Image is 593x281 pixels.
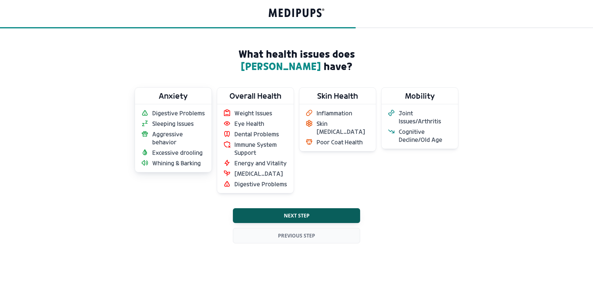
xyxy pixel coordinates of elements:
span: Whining & Barking [152,159,201,167]
span: Joint Issues/Arthritis [399,109,452,125]
span: Aggressive behavior [152,130,205,146]
span: Weight Issues [234,109,272,117]
span: Inflammation [317,109,352,117]
span: Sleeping Issues [152,120,194,128]
span: Cognitive Decline/Old Age [399,128,452,144]
span: [MEDICAL_DATA] [234,170,283,178]
span: Skin [MEDICAL_DATA] [317,120,370,136]
span: Eye Health [234,120,264,128]
button: Previous step [233,228,360,243]
span: [PERSON_NAME] [241,60,324,73]
h2: Overall Health [217,88,294,104]
span: Digestive Problems [234,180,287,188]
h2: Skin Health [299,88,376,104]
a: Groove [269,7,324,20]
span: Dental Problems [234,130,279,138]
span: Digestive Problems [152,109,205,117]
span: Immune System Support [234,141,288,157]
span: Next step [284,213,309,219]
button: Next step [233,208,360,223]
span: Poor Coat Health [317,138,363,146]
span: Energy and Vitality [234,159,287,167]
span: Excessive drooling [152,149,203,157]
h2: Mobility [381,88,458,104]
span: Previous step [278,233,315,239]
h3: What health issues does have? [225,48,368,72]
h2: Anxiety [135,88,212,104]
